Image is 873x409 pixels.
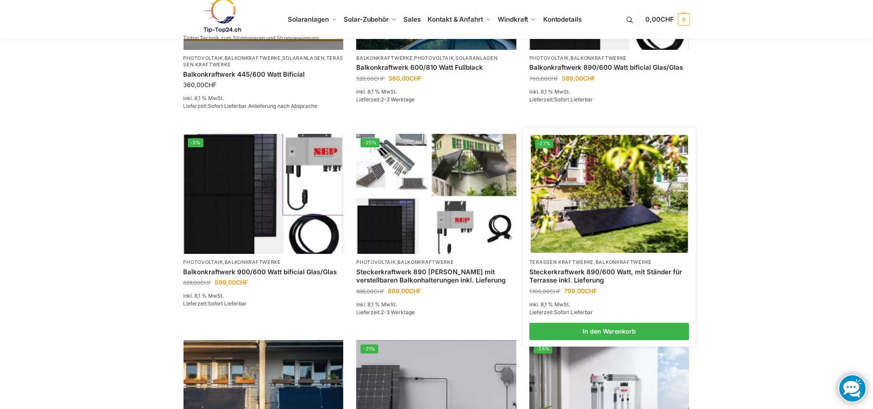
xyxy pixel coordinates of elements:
span: CHF [583,75,595,82]
p: , [184,259,344,266]
a: Photovoltaik [529,55,569,61]
a: Photovoltaik [184,259,223,265]
a: -27%Steckerkraftwerk 890/600 Watt, mit Ständer für Terrasse inkl. Lieferung [531,135,688,253]
span: Sofort Lieferbar [208,300,247,307]
a: Balkonkraftwerke [225,55,281,61]
span: Kontakt & Anfahrt [428,15,483,23]
a: 0,00CHF 0 [645,6,689,32]
bdi: 599,00 [215,279,248,286]
span: Lieferzeit: [184,300,247,307]
span: CHF [374,75,385,82]
span: Lieferzeit: [356,309,415,315]
a: Balkonkraftwerk 445/600 Watt Bificial [184,70,344,79]
a: Balkonkraftwerk 900/600 Watt bificial Glas/Glas [184,268,344,276]
span: Sales [404,15,421,23]
span: CHF [409,287,421,295]
bdi: 520,00 [356,75,385,82]
p: , , [356,55,516,62]
bdi: 888,00 [356,288,384,295]
span: CHF [236,279,248,286]
p: , [356,259,516,266]
a: Solaranlagen [455,55,497,61]
span: Lieferzeit: [529,309,593,315]
a: In den Warenkorb legen: „Steckerkraftwerk 890/600 Watt, mit Ständer für Terrasse inkl. Lieferung“ [529,323,689,340]
bdi: 360,00 [184,81,217,88]
span: Solar-Zubehör [344,15,389,23]
bdi: 669,00 [388,287,421,295]
img: 860 Watt Komplett mit Balkonhalterung [356,134,516,254]
span: Sofort Lieferbar Anlieferung nach Absprache [208,103,318,109]
span: 0,00 [645,15,673,23]
span: Solaranlagen [288,15,329,23]
p: , [529,259,689,266]
span: Lieferzeit: [356,96,415,103]
a: Balkonkraftwerke [356,55,412,61]
p: inkl. 8,1 % MwSt. [184,94,344,102]
span: 0 [678,13,690,26]
span: Kontodetails [543,15,582,23]
img: Bificiales Hochleistungsmodul [184,134,344,254]
bdi: 700,00 [529,75,558,82]
p: inkl. 8,1 % MwSt. [356,88,516,96]
a: Balkonkraftwerke [596,259,652,265]
p: inkl. 8,1 % MwSt. [529,301,689,308]
a: Solaranlagen [283,55,325,61]
span: CHF [201,279,212,286]
span: CHF [409,75,422,82]
a: Balkonkraftwerk 890/600 Watt bificial Glas/Glas [529,63,689,72]
span: CHF [205,81,217,88]
a: Photovoltaik [356,259,396,265]
span: CHF [374,288,384,295]
a: Terassen Kraftwerke [529,259,594,265]
p: inkl. 8,1 % MwSt. [529,88,689,96]
span: 2-3 Werktage [381,309,415,315]
span: CHF [585,287,597,295]
a: Balkonkraftwerke [225,259,281,265]
span: Lieferzeit: [184,103,318,109]
bdi: 589,00 [562,75,595,82]
span: CHF [660,15,674,23]
a: Balkonkraftwerk 600/810 Watt Fullblack [356,63,516,72]
p: inkl. 8,1 % MwSt. [356,301,516,308]
span: 2-3 Werktage [381,96,415,103]
p: inkl. 8,1 % MwSt. [184,292,344,300]
span: CHF [550,288,561,295]
p: , , , [184,55,344,68]
img: Steckerkraftwerk 890/600 Watt, mit Ständer für Terrasse inkl. Lieferung [531,135,688,253]
a: Photovoltaik [414,55,454,61]
a: Photovoltaik [184,55,223,61]
a: Steckerkraftwerk 890/600 Watt, mit Ständer für Terrasse inkl. Lieferung [529,268,689,285]
a: Balkonkraftwerke [397,259,454,265]
bdi: 360,00 [388,75,422,82]
bdi: 629,00 [184,279,212,286]
a: -25%860 Watt Komplett mit Balkonhalterung [356,134,516,254]
p: , [529,55,689,62]
a: Terassen Kraftwerke [184,55,344,68]
a: Balkonkraftwerke [570,55,627,61]
a: -5%Bificiales Hochleistungsmodul [184,134,344,254]
bdi: 799,00 [564,287,597,295]
span: Sofort Lieferbar [554,309,593,315]
span: Sofort Lieferbar [554,96,593,103]
p: Tiptop Technik zum Stromsparen und Stromgewinnung [184,36,319,41]
span: Lieferzeit: [529,96,593,103]
span: CHF [548,75,558,82]
bdi: 1.100,00 [529,288,561,295]
a: Steckerkraftwerk 890 Watt mit verstellbaren Balkonhalterungen inkl. Lieferung [356,268,516,285]
span: Windkraft [498,15,528,23]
